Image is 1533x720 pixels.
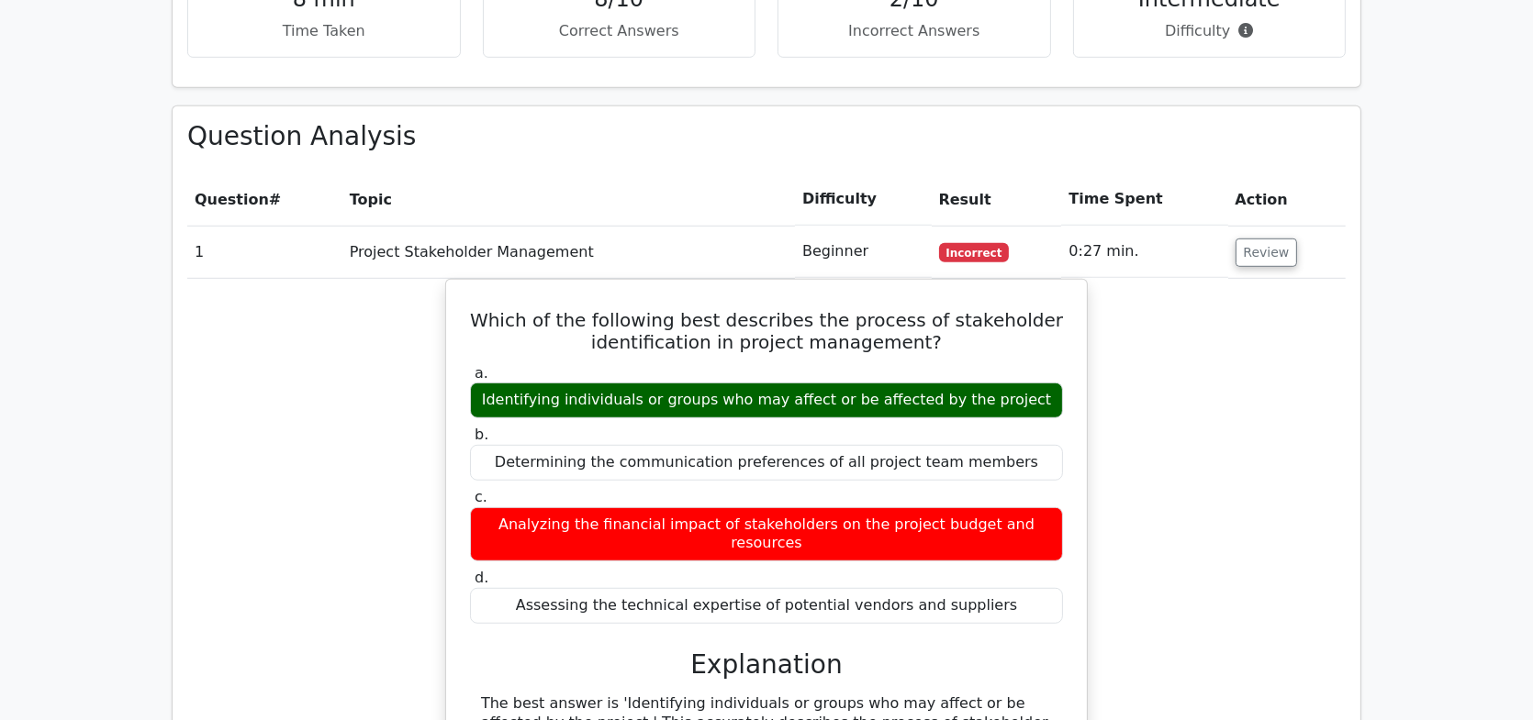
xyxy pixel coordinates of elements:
h3: Question Analysis [187,121,1346,152]
p: Difficulty [1089,20,1331,42]
span: Incorrect [939,243,1010,261]
td: 0:27 min. [1061,226,1227,278]
div: Assessing the technical expertise of potential vendors and suppliers [470,588,1063,624]
td: 1 [187,226,342,278]
span: d. [475,569,488,586]
td: Project Stakeholder Management [342,226,795,278]
th: # [187,173,342,226]
p: Incorrect Answers [793,20,1035,42]
div: Analyzing the financial impact of stakeholders on the project budget and resources [470,507,1063,562]
th: Topic [342,173,795,226]
span: b. [475,426,488,443]
td: Beginner [795,226,931,278]
th: Time Spent [1061,173,1227,226]
th: Result [932,173,1062,226]
h3: Explanation [481,649,1052,681]
div: Identifying individuals or groups who may affect or be affected by the project [470,382,1063,418]
span: Question [195,191,269,208]
span: a. [475,364,488,382]
div: Determining the communication preferences of all project team members [470,445,1063,481]
th: Action [1228,173,1346,226]
span: c. [475,488,487,505]
p: Time Taken [203,20,445,42]
th: Difficulty [795,173,931,226]
h5: Which of the following best describes the process of stakeholder identification in project manage... [468,309,1065,353]
p: Correct Answers [498,20,741,42]
button: Review [1236,238,1298,267]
